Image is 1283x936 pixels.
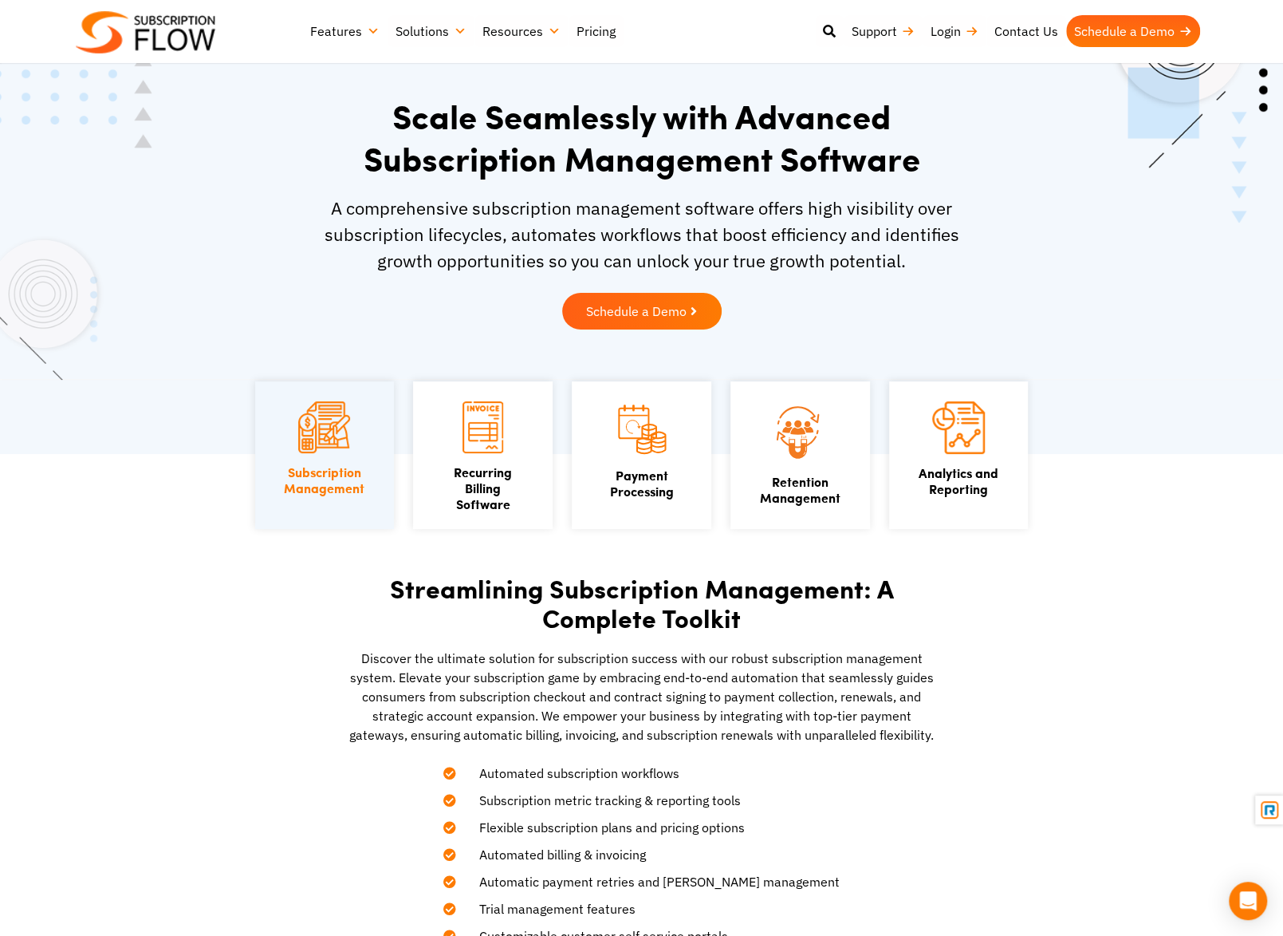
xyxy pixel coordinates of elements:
[302,15,388,47] a: Features
[844,15,923,47] a: Support
[986,15,1066,47] a: Contact Us
[760,472,840,507] a: Retention Management
[388,15,474,47] a: Solutions
[454,463,512,513] a: Recurring Billing Software
[932,401,985,454] img: Analytics and Reporting icon
[347,574,937,633] h2: Streamlining Subscription Management: A Complete Toolkit
[474,15,569,47] a: Resources
[919,464,998,498] a: Analytics andReporting
[569,15,624,47] a: Pricing
[562,293,722,330] a: Schedule a Demo
[754,401,846,462] img: Retention Management icon
[459,899,636,918] span: Trial management features
[616,401,667,456] img: Payment Processing icon
[459,872,840,891] span: Automatic payment retries and [PERSON_NAME] management
[311,95,973,179] h1: Scale Seamlessly with Advanced Subscription Management Software
[923,15,986,47] a: Login
[284,463,364,497] a: SubscriptionManagement
[76,11,215,53] img: Subscriptionflow
[1229,882,1267,920] div: Open Intercom Messenger
[459,764,679,783] span: Automated subscription workflows
[462,401,503,453] img: Recurring Billing Software icon
[586,305,687,318] span: Schedule a Demo
[298,401,350,453] img: Subscription Management icon
[347,649,937,744] p: Discover the ultimate solution for subscription success with our robust subscription management s...
[459,818,745,837] span: Flexible subscription plans and pricing options
[1066,15,1200,47] a: Schedule a Demo
[459,845,646,864] span: Automated billing & invoicing
[311,195,973,274] p: A comprehensive subscription management software offers high visibility over subscription lifecyc...
[459,791,741,810] span: Subscription metric tracking & reporting tools
[609,466,673,500] a: PaymentProcessing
